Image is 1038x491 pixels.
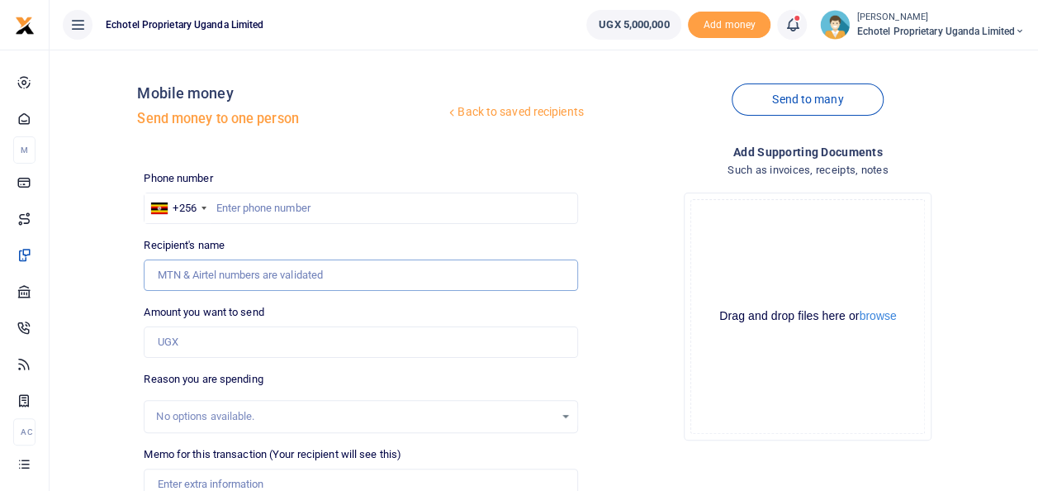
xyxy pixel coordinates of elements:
label: Reason you are spending [144,371,263,388]
input: MTN & Airtel numbers are validated [144,260,577,291]
img: logo-small [15,16,35,36]
li: Ac [13,418,36,446]
a: Add money [688,17,770,30]
div: No options available. [156,408,553,425]
div: Drag and drop files here or [691,308,924,324]
a: Send to many [732,83,884,116]
h4: Mobile money [137,84,445,102]
h4: Add supporting Documents [591,143,1025,161]
span: Echotel Proprietary Uganda Limited [99,17,270,32]
li: Wallet ballance [580,10,688,40]
input: UGX [144,327,577,358]
button: browse [859,310,896,322]
label: Memo for this transaction (Your recipient will see this) [144,446,401,463]
a: UGX 5,000,000 [586,10,681,40]
a: logo-small logo-large logo-large [15,18,35,31]
span: Echotel Proprietary Uganda Limited [856,24,1025,39]
li: Toup your wallet [688,12,770,39]
label: Phone number [144,170,212,187]
img: profile-user [820,10,850,40]
h5: Send money to one person [137,111,445,127]
div: Uganda: +256 [145,193,211,223]
a: Back to saved recipients [445,98,585,127]
a: profile-user [PERSON_NAME] Echotel Proprietary Uganda Limited [820,10,1025,40]
small: [PERSON_NAME] [856,11,1025,25]
label: Recipient's name [144,237,225,254]
h4: Such as invoices, receipts, notes [591,161,1025,179]
label: Amount you want to send [144,304,263,321]
span: Add money [688,12,770,39]
div: File Uploader [684,193,931,441]
span: UGX 5,000,000 [599,17,669,33]
li: M [13,136,36,164]
input: Enter phone number [144,193,577,224]
div: +256 [173,200,196,217]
